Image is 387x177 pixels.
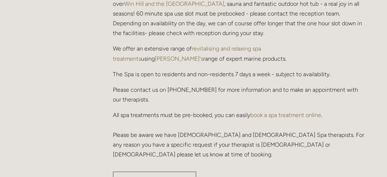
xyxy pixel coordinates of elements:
[113,69,366,79] p: The Spa is open to residents and non-residents 7 days a week - subject to availability.
[113,110,366,159] p: All spa treatments must be pre-booked, you can easily . Please be aware we have [DEMOGRAPHIC_DATA...
[155,55,203,62] a: [PERSON_NAME]'s
[124,0,224,7] a: Win Hill and the [GEOGRAPHIC_DATA]
[113,85,366,104] p: Please contact us on [PHONE_NUMBER] for more information and to make an appointment with our ther...
[250,112,321,118] a: book a spa treatment online
[113,45,263,62] a: revitalising and relaxing spa treatments
[113,44,366,63] p: We offer an extensive range of using range of expert marine products.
